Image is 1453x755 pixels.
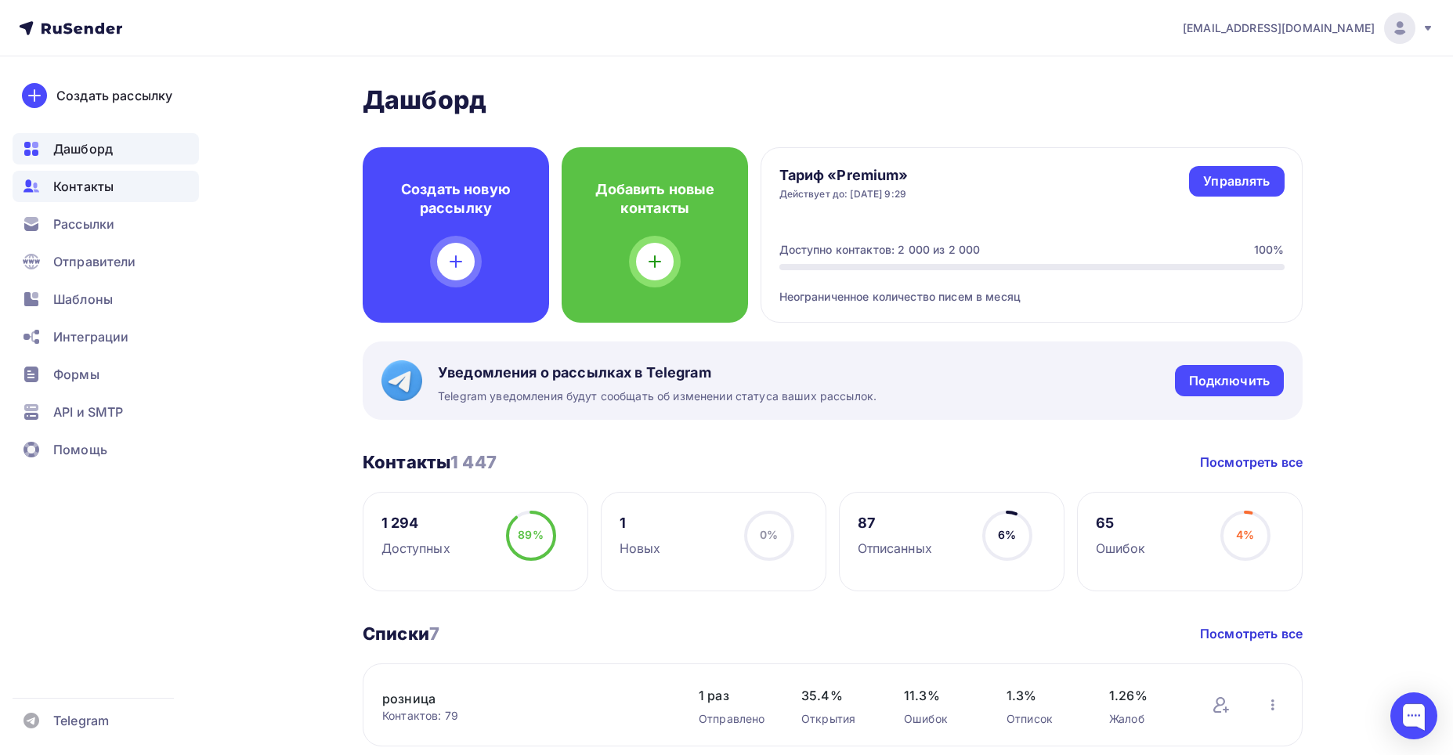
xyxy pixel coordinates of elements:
span: Формы [53,365,99,384]
span: 1.26% [1109,686,1180,705]
div: 100% [1254,242,1285,258]
div: Ошибок [1096,539,1146,558]
span: 7 [429,623,439,644]
a: Отправители [13,246,199,277]
a: Формы [13,359,199,390]
span: 4% [1236,528,1254,541]
div: Отписок [1007,711,1078,727]
a: Посмотреть все [1200,453,1303,471]
span: 1 раз [699,686,770,705]
div: 87 [858,514,932,533]
span: 0% [760,528,778,541]
span: Telegram [53,711,109,730]
a: розница [382,689,649,708]
div: Неограниченное количество писем в месяц [779,270,1285,305]
span: Дашборд [53,139,113,158]
div: 1 294 [381,514,450,533]
a: Шаблоны [13,284,199,315]
div: 1 [620,514,661,533]
div: Жалоб [1109,711,1180,727]
div: Контактов: 79 [382,708,667,724]
span: Шаблоны [53,290,113,309]
h4: Добавить новые контакты [587,180,723,218]
span: 1 447 [450,452,497,472]
a: [EMAIL_ADDRESS][DOMAIN_NAME] [1183,13,1434,44]
span: 35.4% [801,686,873,705]
a: Посмотреть все [1200,624,1303,643]
div: Ошибок [904,711,975,727]
div: Создать рассылку [56,86,172,105]
div: Подключить [1189,372,1270,390]
span: Telegram уведомления будут сообщать об изменении статуса ваших рассылок. [438,388,876,404]
span: Интеграции [53,327,128,346]
span: API и SMTP [53,403,123,421]
span: 89% [518,528,543,541]
h4: Создать новую рассылку [388,180,524,218]
a: Контакты [13,171,199,202]
span: Рассылки [53,215,114,233]
div: Новых [620,539,661,558]
h3: Списки [363,623,439,645]
div: Открытия [801,711,873,727]
a: Дашборд [13,133,199,164]
span: [EMAIL_ADDRESS][DOMAIN_NAME] [1183,20,1375,36]
div: 65 [1096,514,1146,533]
a: Рассылки [13,208,199,240]
h3: Контакты [363,451,497,473]
span: 1.3% [1007,686,1078,705]
span: Отправители [53,252,136,271]
div: Доступно контактов: 2 000 из 2 000 [779,242,981,258]
h2: Дашборд [363,85,1303,116]
span: Контакты [53,177,114,196]
span: 6% [998,528,1016,541]
span: Уведомления о рассылках в Telegram [438,363,876,382]
div: Доступных [381,539,450,558]
div: Управлять [1203,172,1270,190]
div: Отписанных [858,539,932,558]
span: Помощь [53,440,107,459]
div: Отправлено [699,711,770,727]
div: Действует до: [DATE] 9:29 [779,188,909,200]
h4: Тариф «Premium» [779,166,909,185]
span: 11.3% [904,686,975,705]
